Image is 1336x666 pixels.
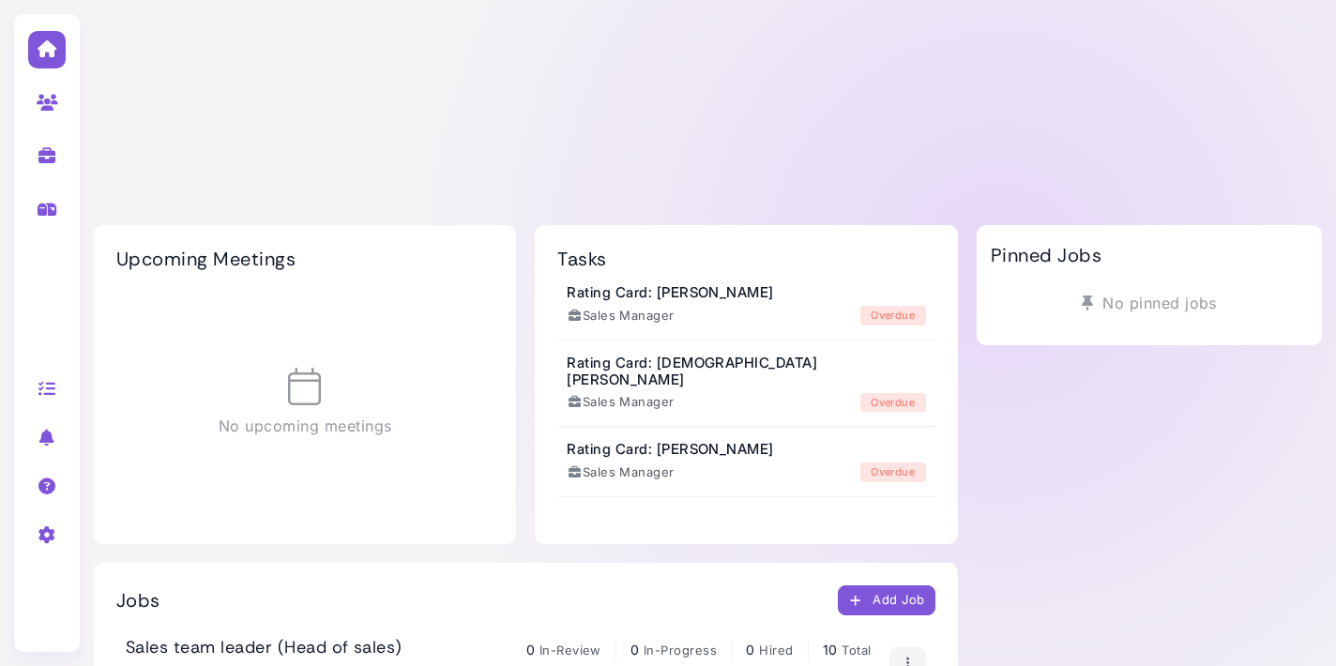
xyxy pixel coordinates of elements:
[860,393,926,413] div: overdue
[116,289,493,516] div: No upcoming meetings
[860,306,926,325] div: overdue
[991,285,1308,321] div: No pinned jobs
[644,643,717,658] span: In-Progress
[526,642,535,658] span: 0
[557,248,606,270] h2: Tasks
[838,585,935,615] button: Add Job
[823,642,838,658] span: 10
[991,244,1101,266] h2: Pinned Jobs
[567,307,675,325] div: Sales Manager
[567,463,675,482] div: Sales Manager
[116,589,160,612] h2: Jobs
[567,441,773,458] h3: Rating Card: [PERSON_NAME]
[860,462,926,482] div: overdue
[567,284,773,301] h3: Rating Card: [PERSON_NAME]
[630,642,639,658] span: 0
[746,642,754,658] span: 0
[567,393,675,412] div: Sales Manager
[116,248,296,270] h2: Upcoming Meetings
[759,643,793,658] span: Hired
[126,638,402,658] h3: Sales team leader (Head of sales)
[848,591,925,611] div: Add Job
[567,355,925,388] h3: Rating Card: [DEMOGRAPHIC_DATA][PERSON_NAME]
[842,643,871,658] span: Total
[539,643,601,658] span: In-Review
